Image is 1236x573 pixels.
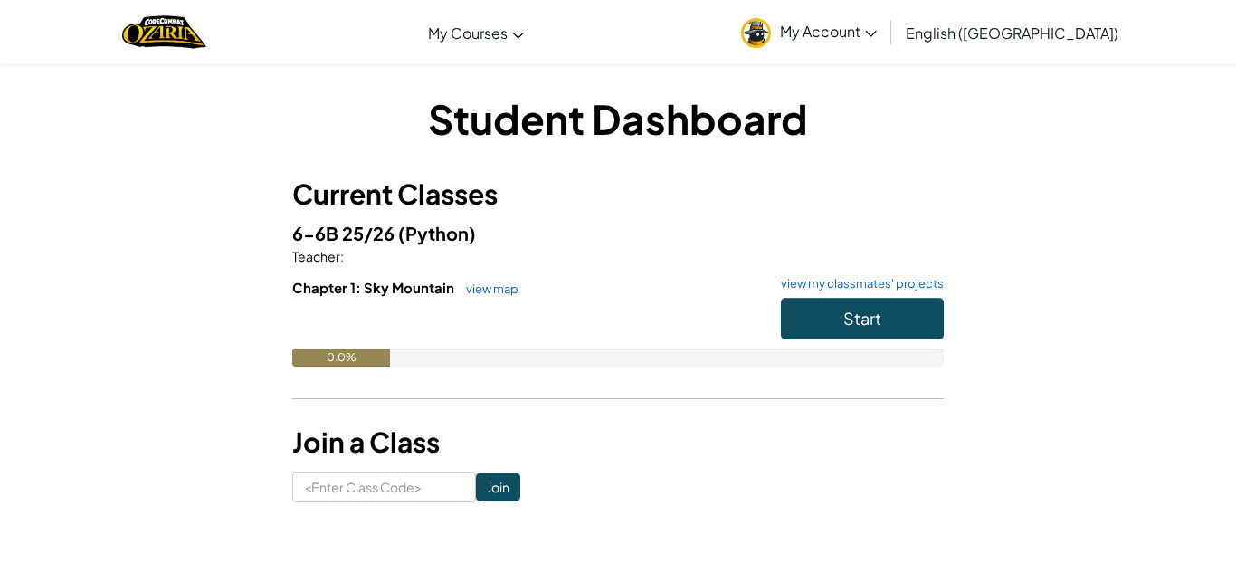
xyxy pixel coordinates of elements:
span: My Account [780,22,877,41]
span: : [340,248,344,264]
span: Teacher [292,248,340,264]
img: avatar [741,18,771,48]
a: English ([GEOGRAPHIC_DATA]) [897,8,1127,57]
h3: Join a Class [292,422,944,463]
span: Start [843,308,881,329]
button: Start [781,298,944,339]
span: (Python) [398,222,476,244]
span: 6-6B 25/26 [292,222,398,244]
h1: Student Dashboard [292,91,944,147]
a: Ozaria by CodeCombat logo [122,14,206,51]
input: Join [476,473,520,501]
span: English ([GEOGRAPHIC_DATA]) [906,24,1118,43]
a: view my classmates' projects [772,278,944,290]
a: My Courses [419,8,533,57]
span: My Courses [428,24,508,43]
input: <Enter Class Code> [292,472,476,502]
h3: Current Classes [292,174,944,215]
a: view map [457,282,518,296]
div: 0.0% [292,349,390,367]
a: My Account [732,4,886,61]
span: Chapter 1: Sky Mountain [292,279,457,296]
img: Home [122,14,206,51]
